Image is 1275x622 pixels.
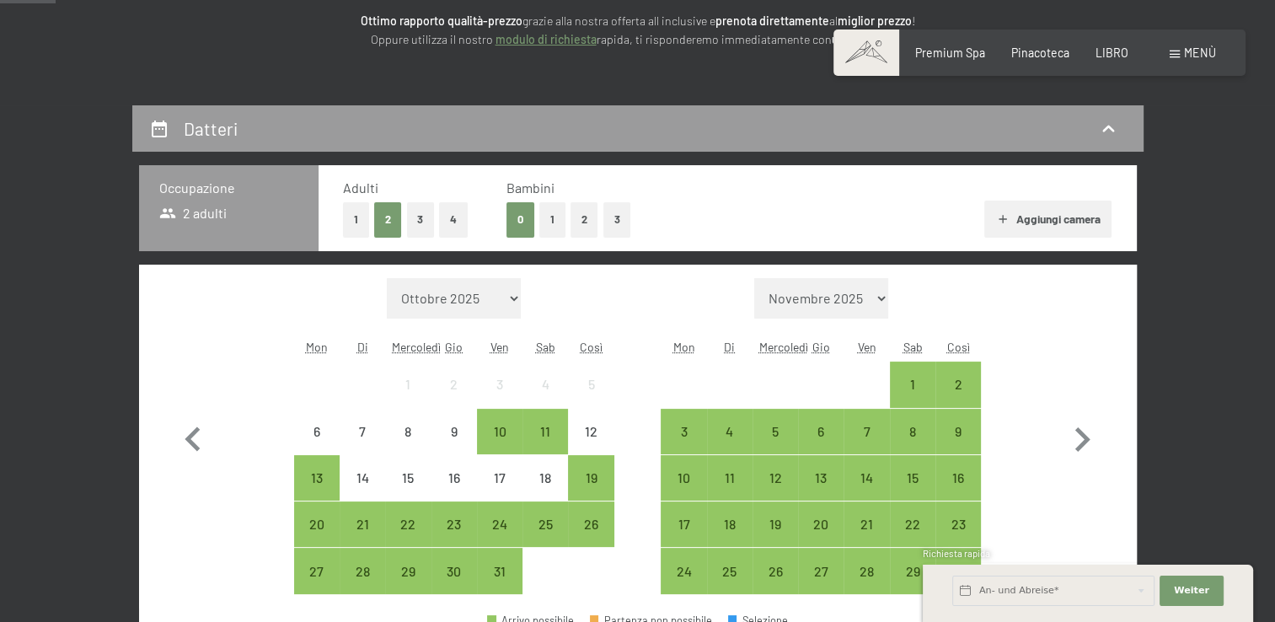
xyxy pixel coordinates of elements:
div: Anreise nicht möglich [431,409,477,454]
button: Vorheriger Monat [169,278,217,595]
div: 4 [524,378,566,420]
span: Bambini [506,180,554,196]
a: LIBRO [1096,46,1128,60]
div: mer ott 22, 2025 [385,501,431,547]
div: Anreise nicht möglich [522,362,568,407]
div: 24 [662,565,704,607]
div: Anreise möglich [753,455,798,501]
div: ven nov 21, 2025 [844,501,889,547]
div: Anreise nicht möglich [340,455,385,501]
button: 4 [439,202,468,237]
div: 13 [296,471,338,513]
button: Aggiungi camera [984,201,1112,238]
div: 16 [433,471,475,513]
button: Nächster Monat [1058,278,1106,595]
div: 11 [709,471,751,513]
div: lun ott 20, 2025 [294,501,340,547]
span: Weiter [1174,584,1209,598]
abbr: Samstag [536,340,555,354]
abbr: Freitag [858,340,876,354]
div: Anreise möglich [385,501,431,547]
div: gio nov 20, 2025 [798,501,844,547]
div: Anreise möglich [890,548,935,593]
div: mar 11 novembre 2025 [707,455,753,501]
div: Anreise nicht möglich [385,455,431,501]
div: 27 [800,565,842,607]
div: Anreise möglich [890,362,935,407]
div: 20 [296,517,338,560]
div: gio ott 02 2025 [431,362,477,407]
div: 9 [433,425,475,467]
div: 18 [709,517,751,560]
button: 1 [343,202,369,237]
abbr: Donnerstag [812,340,830,354]
div: Anreise möglich [661,409,706,454]
div: Anreise möglich [844,501,889,547]
span: Pinacoteca [1011,46,1069,60]
abbr: Sonntag [947,340,970,354]
div: gio nov 27, 2025 [798,548,844,593]
div: 6 [296,425,338,467]
div: ven ott 10, 2025 [477,409,522,454]
div: dom nov 09 2025 [935,409,981,454]
span: Menù [1184,46,1216,60]
font: Aggiungi camera [1016,212,1101,226]
div: mar ott 28 2025 [340,548,385,593]
div: gio ott 09 2025 [431,409,477,454]
div: 18 [524,471,566,513]
div: Anreise möglich [340,548,385,593]
div: 14 [341,471,383,513]
div: Anreise möglich [522,409,568,454]
p: grazie alla nostra offerta all inclusive e al ! Oppure utilizza il nostro rapida, ti risponderemo... [267,12,1009,50]
div: 30 [433,565,475,607]
div: mer ott 01 2025 [385,362,431,407]
div: Anreise möglich [707,409,753,454]
div: Anreise möglich [798,409,844,454]
div: lun nov 24, 2025 [661,548,706,593]
div: Anreise möglich [340,501,385,547]
button: Weiter [1160,576,1224,606]
div: dom 05 ott 2025 [568,362,613,407]
div: mer nov 19, 2025 [753,501,798,547]
div: ven ott 03 2025 [477,362,522,407]
abbr: Mittwoch [392,340,441,354]
div: 31 [479,565,521,607]
div: Anreise möglich [935,409,981,454]
div: 6 [800,425,842,467]
div: Anreise möglich [798,455,844,501]
div: 1 [892,378,934,420]
div: lun ott 13, 2025 [294,455,340,501]
div: sab 15 novembre 2025 [890,455,935,501]
div: Anreise nicht möglich [522,455,568,501]
div: 15 [892,471,934,513]
div: 9 [937,425,979,467]
div: 25 [709,565,751,607]
div: Anreise möglich [753,409,798,454]
div: Anreise möglich [661,501,706,547]
div: mar 25 novembre 2025 [707,548,753,593]
a: Premium Spa [915,46,985,60]
button: 2 [374,202,402,237]
div: Anreise möglich [477,548,522,593]
abbr: Samstag [903,340,922,354]
div: 12 [570,425,612,467]
div: sab ott 18 2025 [522,455,568,501]
div: mer ott 29, 2025 [385,548,431,593]
div: 5 [570,378,612,420]
abbr: Dienstag [357,340,368,354]
abbr: Sonntag [580,340,603,354]
div: 28 [845,565,887,607]
div: 14 [845,471,887,513]
div: lun nov 10, 2025 [661,455,706,501]
div: Anreise möglich [294,501,340,547]
div: 27 [296,565,338,607]
div: 23 [433,517,475,560]
div: Anreise möglich [707,455,753,501]
div: 7 [341,425,383,467]
abbr: Donnerstag [445,340,463,354]
div: 22 [387,517,429,560]
div: Anreise nicht möglich [477,362,522,407]
span: Adulti [343,180,378,196]
div: 28 [341,565,383,607]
